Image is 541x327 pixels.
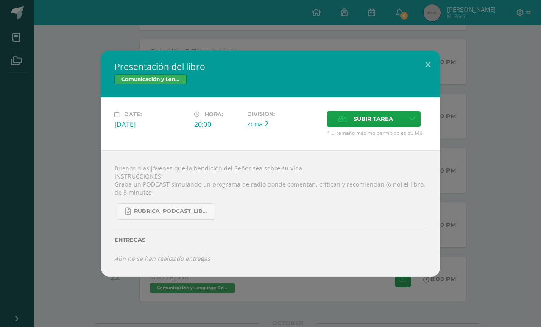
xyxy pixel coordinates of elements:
[114,74,187,84] span: Comunicación y Lenguage Bas III
[114,237,427,243] label: Entregas
[117,203,215,220] a: Rubrica_Podcast_Libro.docx
[205,111,223,117] span: Hora:
[247,111,320,117] label: Division:
[134,208,210,215] span: Rubrica_Podcast_Libro.docx
[114,61,427,73] h2: Presentación del libro
[354,111,393,127] span: Subir tarea
[416,50,440,79] button: Close (Esc)
[124,111,142,117] span: Date:
[327,129,427,137] span: * El tamaño máximo permitido es 50 MB
[101,150,440,277] div: Buenos días jóvenes que la bendición del Señor sea sobre su vida. INSTRUCCIONES: Graba un PODCAST...
[247,119,320,129] div: zona 2
[114,254,210,263] i: Aún no se han realizado entregas
[114,120,187,129] div: [DATE]
[194,120,240,129] div: 20:00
